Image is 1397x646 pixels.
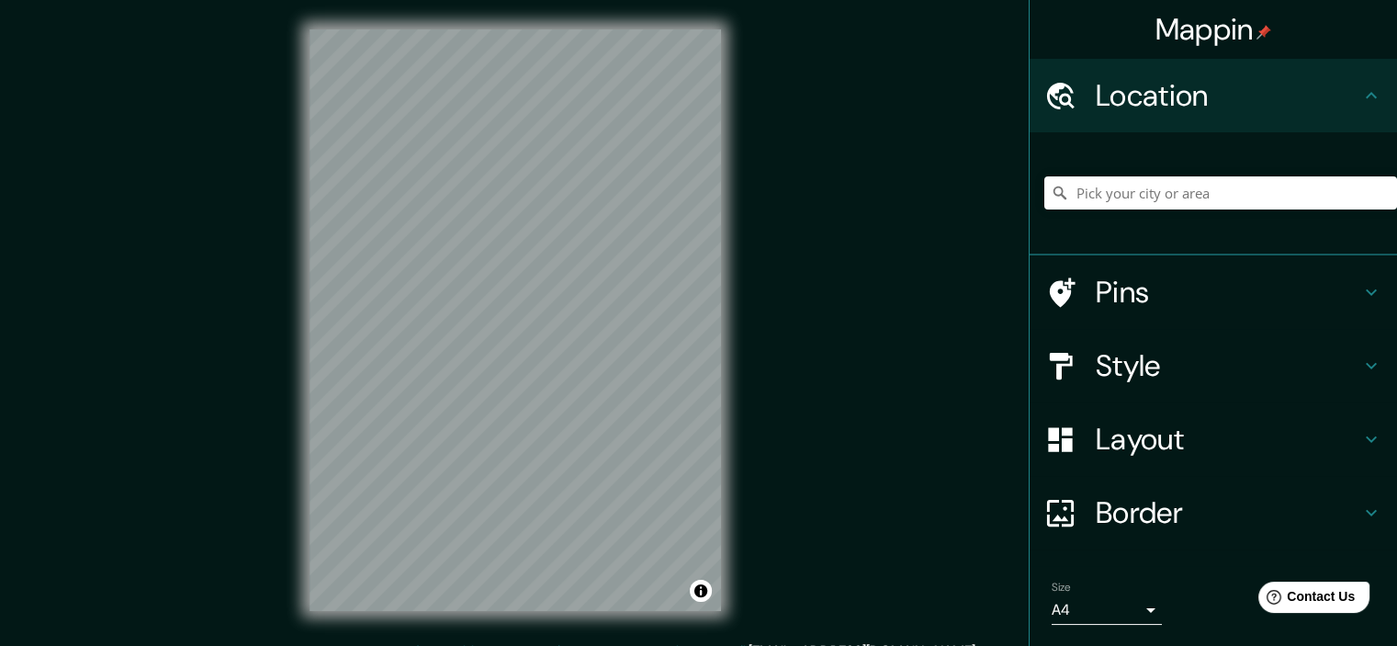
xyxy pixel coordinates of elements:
div: Layout [1030,402,1397,476]
h4: Pins [1096,274,1360,311]
canvas: Map [310,29,721,611]
img: pin-icon.png [1256,25,1271,40]
h4: Location [1096,77,1360,114]
button: Toggle attribution [690,580,712,602]
div: Style [1030,329,1397,402]
div: Border [1030,476,1397,550]
div: Location [1030,59,1397,132]
h4: Style [1096,347,1360,384]
h4: Border [1096,494,1360,531]
h4: Layout [1096,421,1360,458]
input: Pick your city or area [1044,176,1397,210]
label: Size [1052,580,1071,595]
div: A4 [1052,595,1162,625]
iframe: Help widget launcher [1234,574,1377,626]
div: Pins [1030,255,1397,329]
h4: Mappin [1155,11,1272,48]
